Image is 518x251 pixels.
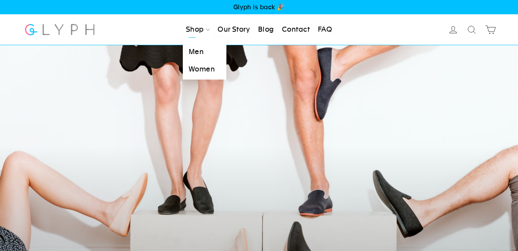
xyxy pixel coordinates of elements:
[279,21,313,38] a: Contact
[183,21,335,38] ul: Primary
[183,43,226,61] a: Men
[183,21,213,38] a: Shop
[255,21,277,38] a: Blog
[214,21,253,38] a: Our Story
[183,61,226,78] a: Women
[24,19,96,40] img: Glyph
[315,21,335,38] a: FAQ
